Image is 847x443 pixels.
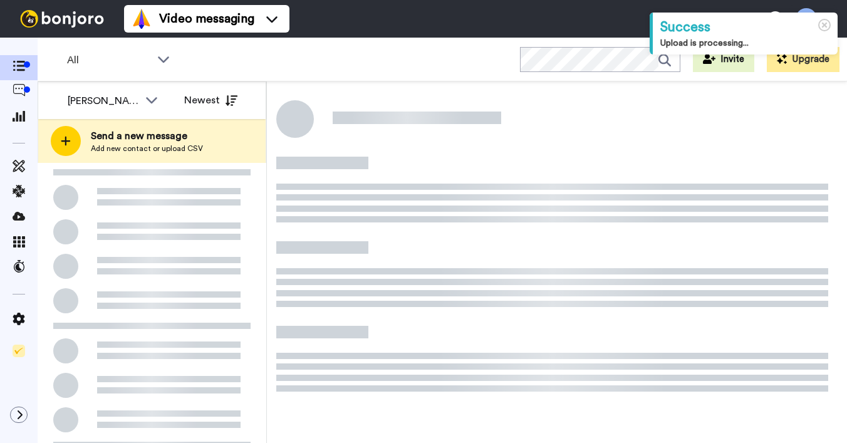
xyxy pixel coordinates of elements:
[68,93,139,108] div: [PERSON_NAME] Cataluña
[175,88,247,113] button: Newest
[91,128,203,143] span: Send a new message
[660,18,830,37] div: Success
[159,10,254,28] span: Video messaging
[15,10,109,28] img: bj-logo-header-white.svg
[132,9,152,29] img: vm-color.svg
[767,47,839,72] button: Upgrade
[91,143,203,154] span: Add new contact or upload CSV
[693,47,754,72] button: Invite
[67,53,151,68] span: All
[13,345,25,357] img: Checklist.svg
[660,37,830,50] div: Upload is processing...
